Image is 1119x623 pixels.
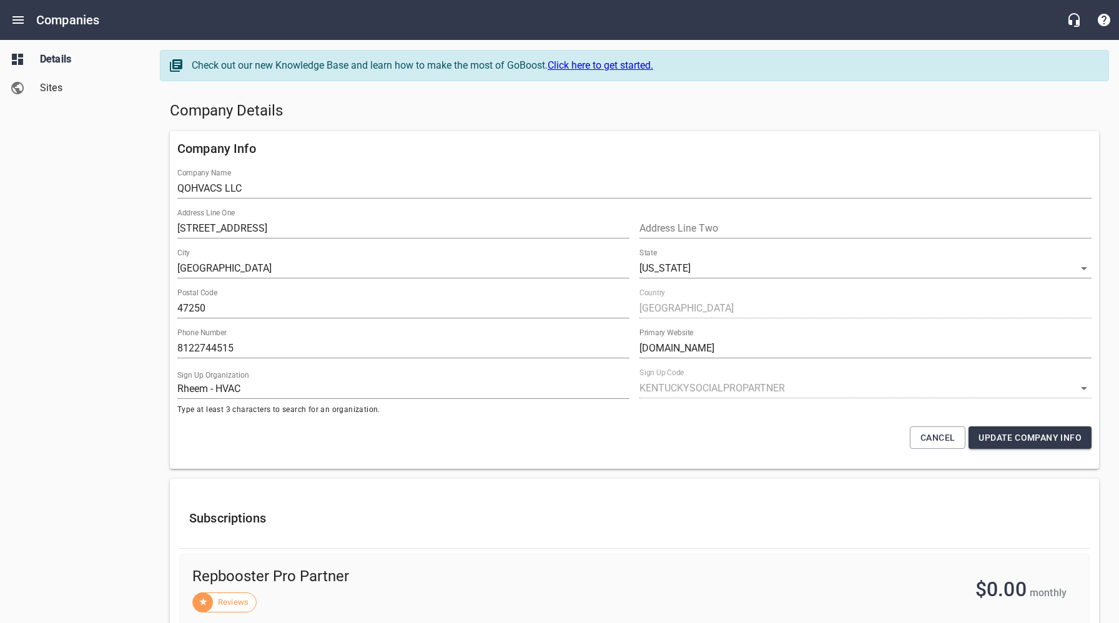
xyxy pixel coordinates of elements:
button: Cancel [910,426,965,449]
button: Live Chat [1059,5,1089,35]
h5: Company Details [170,101,1099,121]
label: Primary Website [639,329,693,336]
label: Country [639,289,665,297]
span: Cancel [920,430,955,446]
span: Details [40,52,135,67]
button: Update Company Info [969,426,1092,449]
label: State [639,249,657,257]
div: Reviews [192,592,257,612]
a: Click here to get started. [548,59,653,71]
label: Sign Up Code [639,369,684,376]
span: $0.00 [975,577,1027,601]
h6: Company Info [177,139,1092,159]
label: Phone Number [177,329,227,336]
div: Check out our new Knowledge Base and learn how to make the most of GoBoost. [192,58,1096,73]
span: Repbooster Pro Partner [192,567,653,587]
label: Address Line One [177,209,235,217]
label: Postal Code [177,289,217,297]
label: Company Name [177,169,231,177]
button: Open drawer [3,5,33,35]
button: Support Portal [1089,5,1119,35]
h6: Companies [36,10,99,30]
span: monthly [1030,587,1067,599]
span: Sites [40,81,135,96]
input: Start typing to search organizations [177,379,629,399]
span: Reviews [210,596,256,609]
label: City [177,249,190,257]
h6: Subscriptions [189,508,1080,528]
span: Type at least 3 characters to search for an organization. [177,404,629,416]
span: Update Company Info [979,430,1082,446]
